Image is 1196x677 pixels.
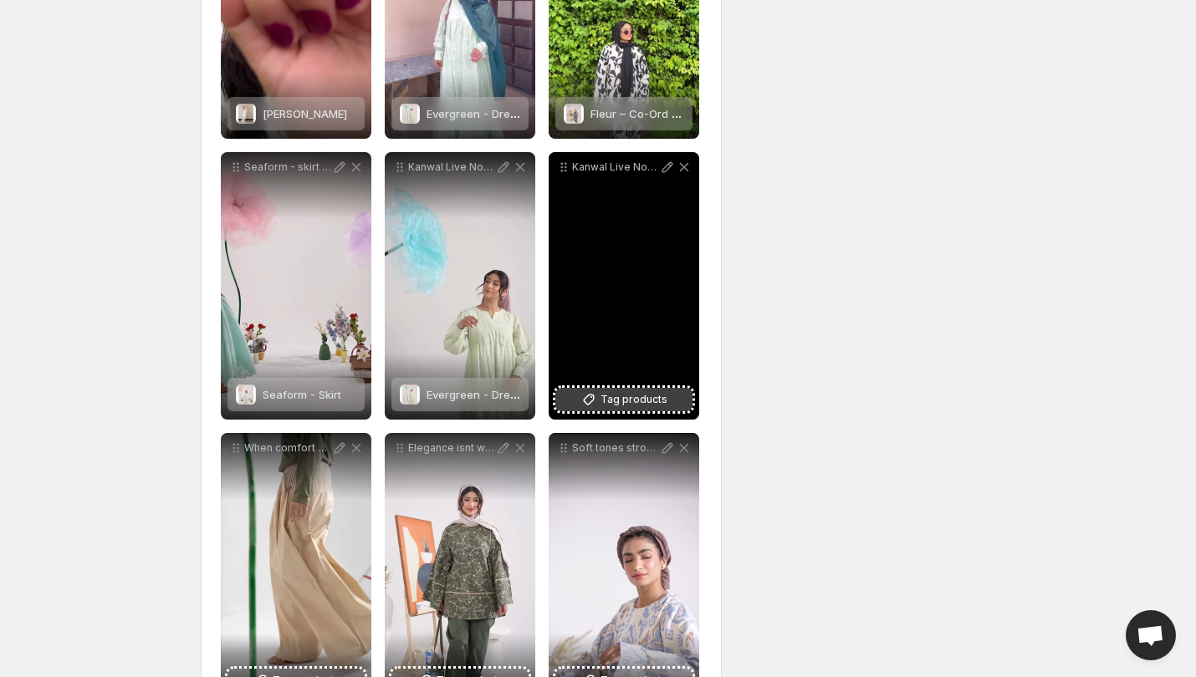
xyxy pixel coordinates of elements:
[427,107,522,120] span: Evergreen - Dress
[244,160,331,174] p: Seaform - skirt Live Now CREDITS FILM anzakstudio FIRST aleekhanmakeup [MEDICAL_DATA] hamnaahmed_...
[1126,610,1176,660] a: Open chat
[221,152,371,420] div: Seaform - skirt Live Now CREDITS FILM anzakstudio FIRST aleekhanmakeup [MEDICAL_DATA] hamnaahmed_...
[263,388,341,401] span: Seaform - Skirt
[244,441,331,455] p: When comfort meets [PERSON_NAME] Live Now CREDITS FILM anzakstudio FIRST aleekhanmakeup [MEDICAL_...
[590,107,688,120] span: Fleur – Co-Ord Set
[572,441,659,455] p: Soft tones strong presence Live Now CREDITS Film anzakstudio MUA aleekhanmakeup [MEDICAL_DATA] ma...
[549,152,699,420] div: Kanwal Live Now CREDITS Movie anzakstudio FIRST aleekhanmakeup [MEDICAL_DATA] mahnoorakbr Design ...
[408,160,495,174] p: Kanwal Live Now Movie anzakstudio FIRST aleekhanmakeup [MEDICAL_DATA] khanfilzaa Location artloun...
[408,441,495,455] p: Elegance isnt worn its expressed Live Now CREDITS FILM anzak
[555,388,693,411] button: Tag products
[601,391,667,408] span: Tag products
[572,160,659,174] p: Kanwal Live Now CREDITS Movie anzakstudio FIRST aleekhanmakeup [MEDICAL_DATA] mahnoorakbr Design ...
[427,388,522,401] span: Evergreen - Dress
[263,107,347,120] span: [PERSON_NAME]
[385,152,535,420] div: Kanwal Live Now Movie anzakstudio FIRST aleekhanmakeup [MEDICAL_DATA] khanfilzaa Location artloun...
